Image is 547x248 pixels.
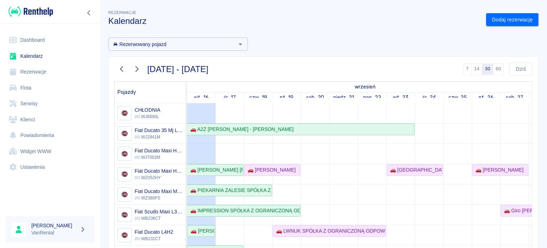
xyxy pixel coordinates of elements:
button: Otwórz [235,39,245,49]
button: 30 dni [482,64,493,75]
div: 🚗 IMPRESSION SPÓŁKA Z OGRANICZONĄ ODPOWIEDZIALNOŚCIĄ SPÓŁKA KOMANDYTOWA - [PERSON_NAME] [187,207,300,214]
div: 🚗 [PERSON_NAME] [PERSON_NAME]-SERWIS - [PERSON_NAME] [187,166,243,174]
a: 16 września 2025 [192,92,210,103]
img: Image [119,189,130,201]
a: 19 września 2025 [278,92,296,103]
p: WJ2841M [135,134,183,140]
h6: Fiat Ducato 35 Mj L3H2 [135,127,183,134]
p: WZ380FS [135,195,183,201]
button: Zwiń nawigację [84,8,94,17]
div: 🚗 [GEOGRAPHIC_DATA] S.C. [PERSON_NAME], [PERSON_NAME] - [PERSON_NAME] [387,166,442,174]
img: Image [119,148,130,160]
span: Rezerwacje [108,10,136,15]
h3: [DATE] - [DATE] [147,64,209,74]
a: Serwisy [6,96,94,112]
h6: CHŁODNIA [135,106,160,113]
a: Kalendarz [6,48,94,64]
input: Wyszukaj i wybierz pojazdy... [110,40,234,49]
button: 7 dni [463,64,472,75]
button: 60 dni [493,64,504,75]
a: Dodaj rezerwację [486,13,538,26]
h3: Kalendarz [108,16,480,26]
a: Widget WWW [6,143,94,160]
h6: Fiat Ducato Maxi HD MJ L4H2 [135,147,183,154]
a: 20 września 2025 [304,92,326,103]
img: Image [119,128,130,140]
a: 24 września 2025 [421,92,438,103]
div: 🚗 PIEKARNIA ZALESIE SPÓŁKA Z OGRANICZONĄ ODPOWIEDZIALNOŚCIĄ - [PERSON_NAME] [187,187,271,194]
a: 18 września 2025 [248,92,269,103]
div: 🚗 [PERSON_NAME] [245,166,296,174]
a: Powiadomienia [6,127,94,143]
button: Dziś [510,62,532,76]
a: 22 września 2025 [361,92,383,103]
img: Image [119,107,130,119]
p: WZ052HY [135,174,183,181]
a: 17 września 2025 [222,92,238,103]
img: Image [119,209,130,221]
a: 27 września 2025 [504,92,525,103]
a: 23 września 2025 [391,92,411,103]
a: 21 września 2025 [332,92,356,103]
p: VanRental [31,229,77,237]
span: Pojazdy [118,89,136,95]
h6: Fiat Scudo Maxi L3H1 [135,208,183,215]
p: WB236CT [135,215,183,222]
img: Image [119,168,130,180]
button: 14 dni [471,64,482,75]
h6: Fiat Ducato Maxi MJ L4H2 [135,188,183,195]
p: WJ7002M [135,154,183,161]
div: 🚗 LWNUK SPÓŁKA Z OGRANICZONĄ ODPOWIEDZIALNOŚCIĄ - [PERSON_NAME] [273,227,385,235]
a: Klienci [6,112,94,128]
a: 25 września 2025 [447,92,469,103]
img: Renthelp logo [9,6,53,17]
div: 🚗 [PERSON_NAME] [188,227,214,235]
p: WB231CT [135,236,173,242]
img: Image [119,229,130,241]
a: Renthelp logo [6,6,53,17]
a: Dashboard [6,32,94,48]
a: Rezerwacje [6,64,94,80]
h6: Fiat Ducato Maxi HD MJ L4H2 [135,167,183,174]
a: Flota [6,80,94,96]
div: 🚗 [PERSON_NAME] [473,166,523,174]
a: Ustawienia [6,159,94,175]
div: 🚗 A2Z [PERSON_NAME] - [PERSON_NAME] [187,126,293,133]
h6: [PERSON_NAME] [31,222,77,229]
h6: Fiat Ducato L4H2 [135,228,173,236]
p: WJ6690L [135,113,160,120]
a: 26 września 2025 [477,92,495,103]
a: 16 września 2025 [353,82,377,92]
